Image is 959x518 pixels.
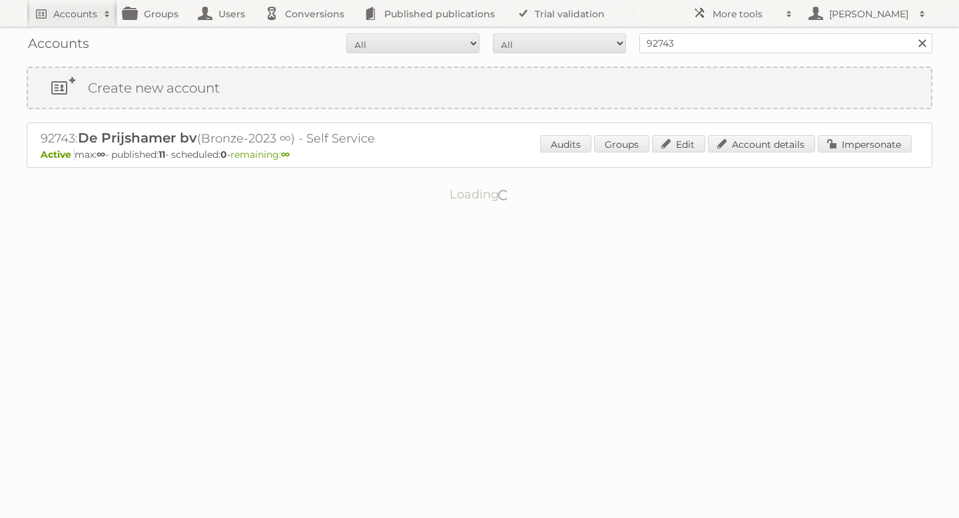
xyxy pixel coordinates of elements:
[713,7,779,21] h2: More tools
[41,148,75,160] span: Active
[41,130,507,147] h2: 92743: (Bronze-2023 ∞) - Self Service
[220,148,227,160] strong: 0
[78,130,197,146] span: De Prijshamer bv
[826,7,912,21] h2: [PERSON_NAME]
[28,68,931,108] a: Create new account
[41,148,918,160] p: max: - published: - scheduled: -
[53,7,97,21] h2: Accounts
[230,148,290,160] span: remaining:
[408,181,552,208] p: Loading
[652,135,705,152] a: Edit
[818,135,912,152] a: Impersonate
[594,135,649,152] a: Groups
[159,148,165,160] strong: 11
[540,135,591,152] a: Audits
[708,135,815,152] a: Account details
[97,148,105,160] strong: ∞
[281,148,290,160] strong: ∞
